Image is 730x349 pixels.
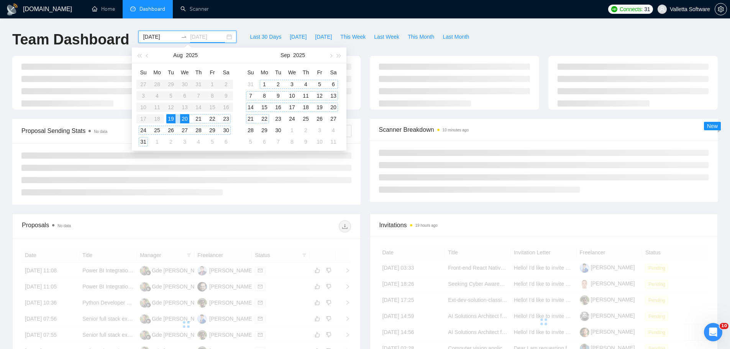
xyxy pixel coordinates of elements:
div: 19 [315,103,324,112]
div: 4 [329,126,338,135]
div: 17 [287,103,297,112]
div: 13 [329,91,338,100]
div: 30 [221,126,231,135]
td: 2025-08-21 [192,113,205,125]
div: 21 [194,114,203,123]
td: 2025-10-03 [313,125,326,136]
td: 2025-08-25 [150,125,164,136]
a: homeHome [92,6,115,12]
div: 29 [208,126,217,135]
input: End date [190,33,225,41]
span: This Week [340,33,366,41]
td: 2025-09-16 [271,102,285,113]
td: 2025-10-05 [244,136,258,147]
th: Sa [326,66,340,79]
td: 2025-09-21 [244,113,258,125]
div: 18 [301,103,310,112]
div: 28 [246,126,255,135]
td: 2025-08-29 [205,125,219,136]
td: 2025-09-22 [258,113,271,125]
img: upwork-logo.png [611,6,617,12]
div: 4 [301,80,310,89]
div: 14 [246,103,255,112]
button: setting [715,3,727,15]
th: Tu [164,66,178,79]
div: 5 [246,137,255,146]
div: 21 [246,114,255,123]
td: 2025-08-24 [136,125,150,136]
td: 2025-10-01 [285,125,299,136]
td: 2025-09-15 [258,102,271,113]
div: 26 [315,114,324,123]
td: 2025-09-13 [326,90,340,102]
span: Scanner Breakdown [379,125,709,134]
button: Last Week [370,31,404,43]
span: swap-right [181,34,187,40]
span: Last 30 Days [250,33,281,41]
td: 2025-09-23 [271,113,285,125]
td: 2025-08-26 [164,125,178,136]
div: 6 [221,137,231,146]
span: No data [57,224,71,228]
th: Th [299,66,313,79]
span: to [181,34,187,40]
div: 8 [260,91,269,100]
th: We [285,66,299,79]
td: 2025-09-02 [164,136,178,147]
div: 15 [260,103,269,112]
div: 6 [329,80,338,89]
div: 3 [180,137,189,146]
div: 4 [194,137,203,146]
div: 24 [287,114,297,123]
span: setting [715,6,727,12]
td: 2025-09-24 [285,113,299,125]
div: 11 [301,91,310,100]
span: 10 [720,323,728,329]
td: 2025-09-08 [258,90,271,102]
td: 2025-08-31 [244,79,258,90]
div: 23 [274,114,283,123]
div: 5 [315,80,324,89]
div: 25 [301,114,310,123]
td: 2025-09-25 [299,113,313,125]
span: [DATE] [290,33,307,41]
h1: Team Dashboard [12,31,129,49]
td: 2025-08-23 [219,113,233,125]
button: [DATE] [285,31,311,43]
td: 2025-08-19 [164,113,178,125]
button: Aug [173,48,183,63]
div: 2 [166,137,176,146]
span: Proposal Sending Stats [21,126,265,136]
td: 2025-08-31 [136,136,150,147]
div: 5 [208,137,217,146]
div: 7 [274,137,283,146]
td: 2025-10-08 [285,136,299,147]
button: [DATE] [311,31,336,43]
div: 3 [315,126,324,135]
button: Sep [281,48,290,63]
td: 2025-09-03 [178,136,192,147]
td: 2025-09-06 [219,136,233,147]
td: 2025-08-28 [192,125,205,136]
span: [DATE] [315,33,332,41]
td: 2025-09-06 [326,79,340,90]
div: 2 [274,80,283,89]
img: logo [6,3,18,16]
div: 27 [329,114,338,123]
td: 2025-09-05 [205,136,219,147]
div: 16 [274,103,283,112]
td: 2025-09-04 [299,79,313,90]
div: 31 [246,80,255,89]
td: 2025-09-02 [271,79,285,90]
div: 1 [287,126,297,135]
div: 25 [153,126,162,135]
td: 2025-09-04 [192,136,205,147]
td: 2025-09-30 [271,125,285,136]
button: 2025 [186,48,198,63]
span: Connects: [620,5,643,13]
th: Tu [271,66,285,79]
td: 2025-09-12 [313,90,326,102]
div: 6 [260,137,269,146]
div: 12 [315,91,324,100]
div: 9 [301,137,310,146]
